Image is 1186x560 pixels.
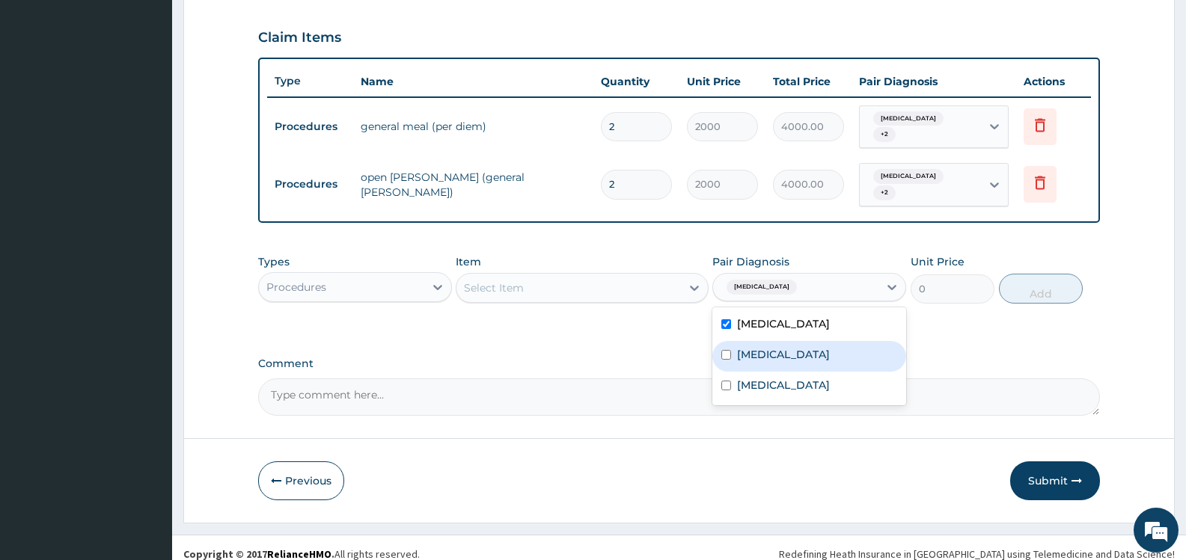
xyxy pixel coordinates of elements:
[353,162,593,207] td: open [PERSON_NAME] (general [PERSON_NAME])
[267,113,353,141] td: Procedures
[258,357,1100,370] label: Comment
[727,280,797,295] span: [MEDICAL_DATA]
[267,170,353,198] td: Procedures
[353,111,593,141] td: general meal (per diem)
[911,254,965,269] label: Unit Price
[245,7,281,43] div: Minimize live chat window
[266,280,326,295] div: Procedures
[78,84,251,103] div: Chat with us now
[712,254,789,269] label: Pair Diagnosis
[258,461,344,500] button: Previous
[737,378,830,393] label: [MEDICAL_DATA]
[456,254,481,269] label: Item
[873,127,896,142] span: + 2
[873,111,944,126] span: [MEDICAL_DATA]
[737,316,830,331] label: [MEDICAL_DATA]
[28,75,61,112] img: d_794563401_company_1708531726252_794563401
[999,274,1083,304] button: Add
[765,67,852,96] th: Total Price
[1016,67,1091,96] th: Actions
[679,67,765,96] th: Unit Price
[353,67,593,96] th: Name
[258,256,290,268] label: Types
[464,280,524,295] div: Select Item
[7,389,285,441] textarea: Type your message and hit 'Enter'
[873,169,944,184] span: [MEDICAL_DATA]
[737,347,830,362] label: [MEDICAL_DATA]
[1010,461,1100,500] button: Submit
[267,67,353,95] th: Type
[873,185,896,200] span: + 2
[852,67,1016,96] th: Pair Diagnosis
[258,30,341,46] h3: Claim Items
[593,67,679,96] th: Quantity
[87,179,207,330] span: We're online!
